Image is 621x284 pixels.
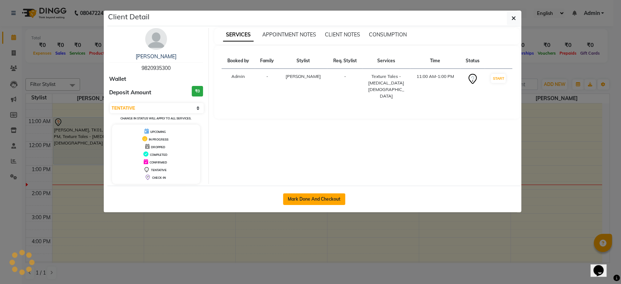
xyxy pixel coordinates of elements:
[367,73,406,99] div: Texture Tales - [MEDICAL_DATA] [DEMOGRAPHIC_DATA]
[222,53,255,69] th: Booked by
[152,176,166,180] span: CHECK-IN
[369,31,407,38] span: CONSUMPTION
[255,69,279,104] td: -
[192,86,203,96] h3: ₹0
[222,69,255,104] td: Admin
[460,53,485,69] th: Status
[262,31,316,38] span: APPOINTMENT NOTES
[223,28,254,42] span: SERVICES
[120,117,191,120] small: Change in status will apply to all services.
[151,168,167,172] span: TENTATIVE
[136,53,176,60] a: [PERSON_NAME]
[142,65,171,71] span: 9820935300
[109,75,126,83] span: Wallet
[108,11,150,22] h5: Client Detail
[145,28,167,50] img: avatar
[362,53,410,69] th: Services
[590,255,614,277] iframe: chat widget
[327,69,362,104] td: -
[283,193,345,205] button: Mark Done And Checkout
[491,74,506,83] button: START
[149,138,168,141] span: IN PROGRESS
[255,53,279,69] th: Family
[410,69,460,104] td: 11:00 AM-1:00 PM
[279,53,327,69] th: Stylist
[327,53,362,69] th: Req. Stylist
[150,130,166,134] span: UPCOMING
[325,31,360,38] span: CLIENT NOTES
[150,161,167,164] span: CONFIRMED
[151,145,165,149] span: DROPPED
[109,88,151,97] span: Deposit Amount
[150,153,167,157] span: COMPLETED
[410,53,460,69] th: Time
[286,74,321,79] span: [PERSON_NAME]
